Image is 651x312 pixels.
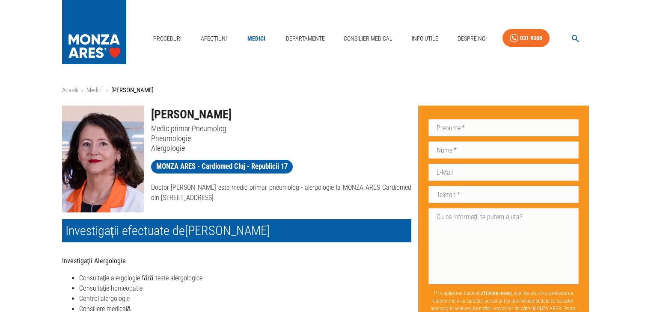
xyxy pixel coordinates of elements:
p: Alergologie [151,143,411,153]
a: MONZA ARES - Cardiomed Cluj - Republicii 17 [151,160,293,174]
li: Control alergologie [79,294,411,304]
p: Medic primar Pneumolog [151,124,411,133]
a: Consilier Medical [340,30,396,47]
li: › [106,85,108,95]
li: › [81,85,83,95]
span: MONZA ARES - Cardiomed Cluj - Republicii 17 [151,161,293,172]
p: Pneumologie [151,133,411,143]
p: [PERSON_NAME] [111,85,154,95]
li: Consultație homeopatie [79,283,411,294]
a: Info Utile [408,30,442,47]
a: 031 9300 [502,29,550,47]
nav: breadcrumb [62,85,589,95]
a: Departamente [282,30,328,47]
img: Dr. Maria Șimon [62,106,144,212]
h1: [PERSON_NAME] [151,106,411,124]
a: Medici [243,30,270,47]
a: Despre Noi [454,30,490,47]
li: Consultație alergologie fără teste alergologice [79,273,411,283]
a: Acasă [62,86,78,94]
a: Proceduri [150,30,185,47]
div: 031 9300 [520,33,542,44]
a: Medici [86,86,103,94]
b: Trimite mesaj [483,290,512,296]
a: Afecțiuni [197,30,231,47]
strong: Investigații Alergologie [62,257,126,265]
h2: Investigații efectuate de [PERSON_NAME] [62,219,411,242]
p: Doctor [PERSON_NAME] este medic primar pneumolog - alergologie la MONZA ARES Cardiomed din [STREE... [151,182,411,203]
